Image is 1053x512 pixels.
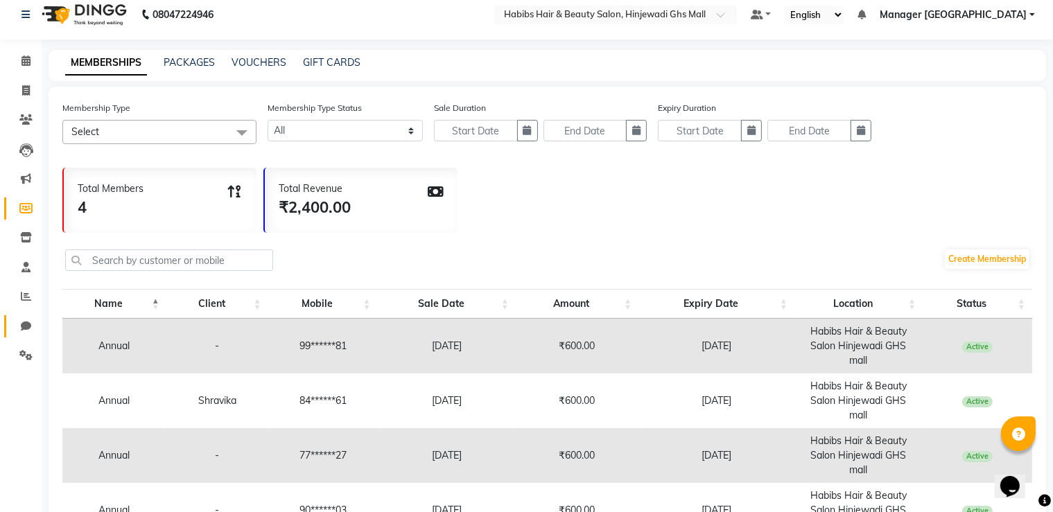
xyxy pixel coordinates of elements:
[166,428,268,483] td: -
[78,196,143,219] div: 4
[303,56,360,69] a: GIFT CARDS
[434,102,486,114] label: Sale Duration
[71,125,99,138] span: Select
[516,289,638,319] th: Amount: activate to sort column ascending
[166,373,268,428] td: Shravika
[65,51,147,76] a: MEMBERSHIPS
[78,182,143,196] div: Total Members
[658,120,742,141] input: Start Date
[279,196,351,219] div: ₹2,400.00
[543,120,627,141] input: End Date
[945,249,1029,269] a: Create Membership
[164,56,215,69] a: PACKAGES
[880,8,1027,22] span: Manager [GEOGRAPHIC_DATA]
[995,457,1039,498] iframe: chat widget
[378,289,516,319] th: Sale Date: activate to sort column ascending
[658,102,716,114] label: Expiry Duration
[638,289,794,319] th: Expiry Date: activate to sort column ascending
[378,319,516,373] td: [DATE]
[638,428,794,483] td: [DATE]
[767,120,851,141] input: End Date
[232,56,286,69] a: VOUCHERS
[166,289,268,319] th: Client: activate to sort column ascending
[962,396,993,407] span: Active
[378,428,516,483] td: [DATE]
[923,289,1032,319] th: Status: activate to sort column ascending
[638,373,794,428] td: [DATE]
[794,373,923,428] td: Habibs Hair & Beauty Salon Hinjewadi GHS mall
[516,319,638,373] td: ₹600.00
[962,342,993,353] span: Active
[378,373,516,428] td: [DATE]
[638,319,794,373] td: [DATE]
[794,319,923,373] td: Habibs Hair & Beauty Salon Hinjewadi GHS mall
[794,428,923,483] td: Habibs Hair & Beauty Salon Hinjewadi GHS mall
[279,182,351,196] div: Total Revenue
[962,451,993,462] span: Active
[62,102,130,114] label: Membership Type
[434,120,518,141] input: Start Date
[62,319,166,373] td: Annual
[516,428,638,483] td: ₹600.00
[268,102,362,114] label: Membership Type Status
[166,319,268,373] td: -
[516,373,638,428] td: ₹600.00
[62,373,166,428] td: Annual
[65,249,273,271] input: Search by customer or mobile
[62,428,166,483] td: Annual
[62,289,166,319] th: Name: activate to sort column descending
[794,289,923,319] th: Location: activate to sort column ascending
[268,289,378,319] th: Mobile: activate to sort column ascending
